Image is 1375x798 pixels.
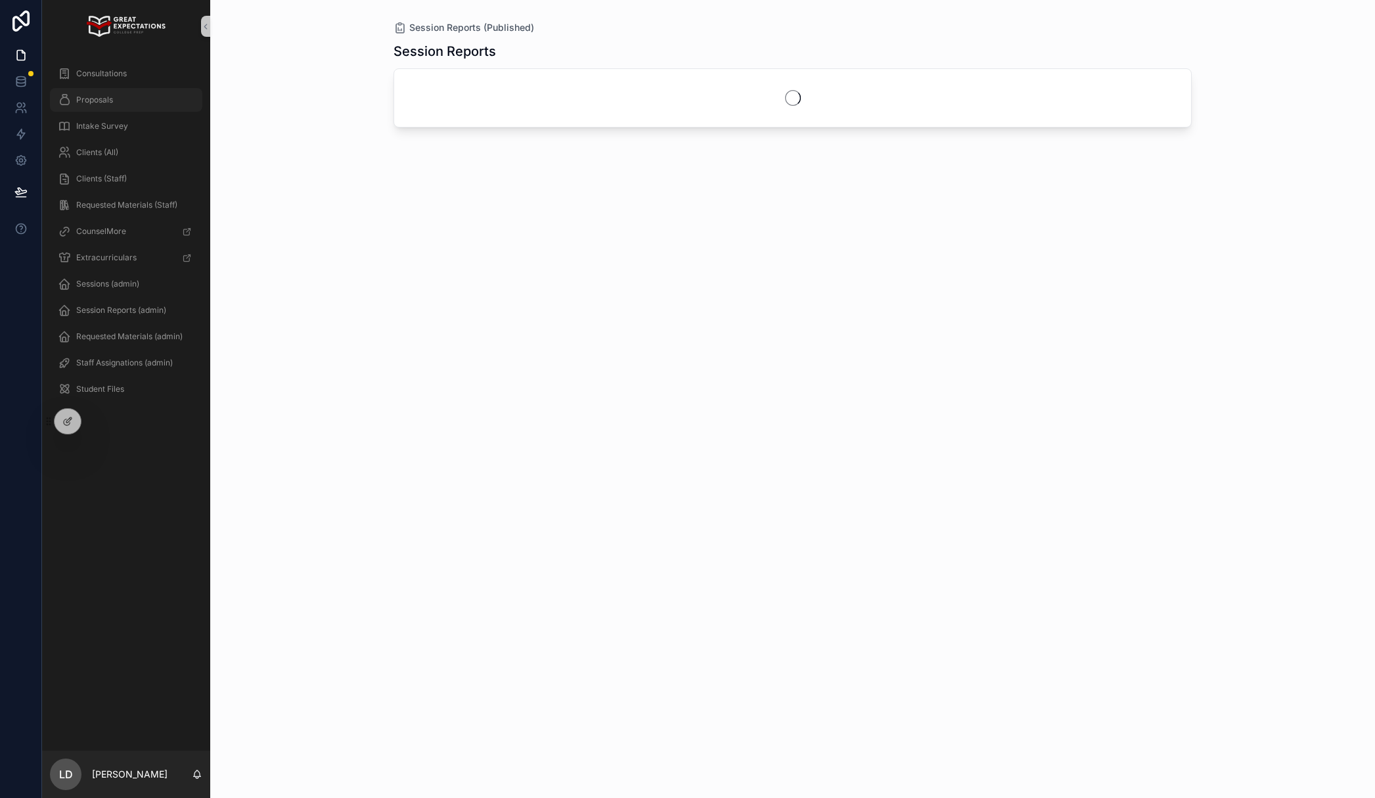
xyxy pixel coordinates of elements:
[76,331,183,342] span: Requested Materials (admin)
[76,226,126,237] span: CounselMore
[50,298,202,322] a: Session Reports (admin)
[76,358,173,368] span: Staff Assignations (admin)
[50,377,202,401] a: Student Files
[394,21,534,34] a: Session Reports (Published)
[50,88,202,112] a: Proposals
[59,766,73,782] span: LD
[50,325,202,348] a: Requested Materials (admin)
[50,220,202,243] a: CounselMore
[76,174,127,184] span: Clients (Staff)
[76,252,137,263] span: Extracurriculars
[50,141,202,164] a: Clients (All)
[50,114,202,138] a: Intake Survey
[76,305,166,316] span: Session Reports (admin)
[394,42,496,60] h1: Session Reports
[50,167,202,191] a: Clients (Staff)
[409,21,534,34] span: Session Reports (Published)
[42,53,210,418] div: scrollable content
[76,68,127,79] span: Consultations
[50,246,202,270] a: Extracurriculars
[76,384,124,394] span: Student Files
[76,200,177,210] span: Requested Materials (Staff)
[87,16,165,37] img: App logo
[50,62,202,85] a: Consultations
[50,351,202,375] a: Staff Assignations (admin)
[76,147,118,158] span: Clients (All)
[92,768,168,781] p: [PERSON_NAME]
[50,272,202,296] a: Sessions (admin)
[76,279,139,289] span: Sessions (admin)
[76,95,113,105] span: Proposals
[76,121,128,131] span: Intake Survey
[50,193,202,217] a: Requested Materials (Staff)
